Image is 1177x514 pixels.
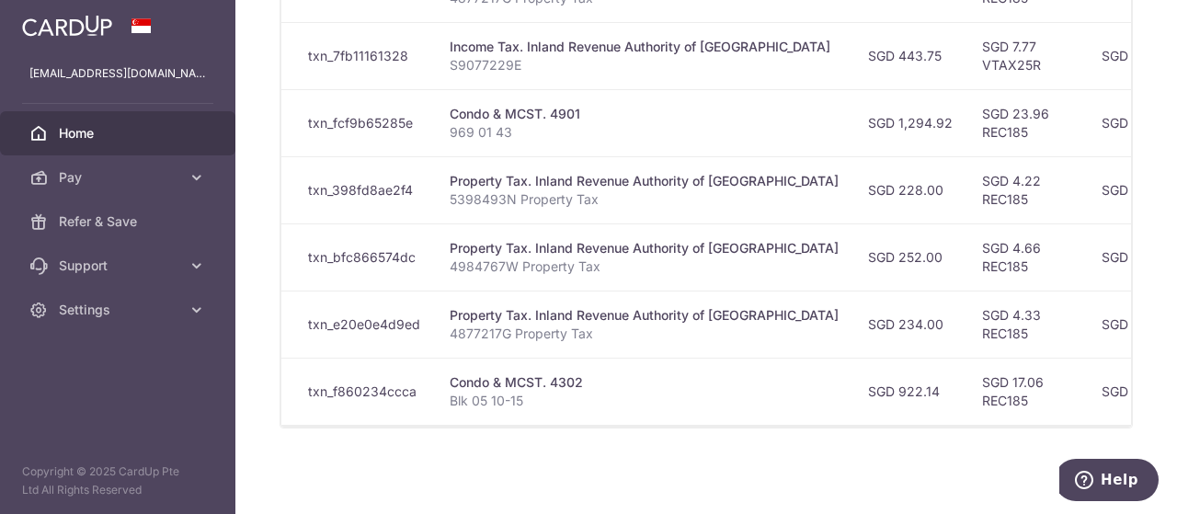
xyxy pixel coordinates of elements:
[450,56,839,74] p: S9077229E
[853,22,967,89] td: SGD 443.75
[967,291,1087,358] td: SGD 4.33 REC185
[22,15,112,37] img: CardUp
[450,373,839,392] div: Condo & MCST. 4302
[293,89,435,156] td: txn_fcf9b65285e
[450,392,839,410] p: Blk 05 10-15
[293,156,435,223] td: txn_398fd8ae2f4
[967,89,1087,156] td: SGD 23.96 REC185
[293,223,435,291] td: txn_bfc866574dc
[853,156,967,223] td: SGD 228.00
[450,257,839,276] p: 4984767W Property Tax
[853,358,967,425] td: SGD 922.14
[450,172,839,190] div: Property Tax. Inland Revenue Authority of [GEOGRAPHIC_DATA]
[853,89,967,156] td: SGD 1,294.92
[59,124,180,143] span: Home
[29,64,206,83] p: [EMAIL_ADDRESS][DOMAIN_NAME]
[967,358,1087,425] td: SGD 17.06 REC185
[293,358,435,425] td: txn_f860234ccca
[450,190,839,209] p: 5398493N Property Tax
[293,291,435,358] td: txn_e20e0e4d9ed
[293,22,435,89] td: txn_7fb11161328
[59,301,180,319] span: Settings
[1059,459,1159,505] iframe: Opens a widget where you can find more information
[967,156,1087,223] td: SGD 4.22 REC185
[450,306,839,325] div: Property Tax. Inland Revenue Authority of [GEOGRAPHIC_DATA]
[967,22,1087,89] td: SGD 7.77 VTAX25R
[59,212,180,231] span: Refer & Save
[450,105,839,123] div: Condo & MCST. 4901
[853,223,967,291] td: SGD 252.00
[450,325,839,343] p: 4877217G Property Tax
[450,239,839,257] div: Property Tax. Inland Revenue Authority of [GEOGRAPHIC_DATA]
[450,38,839,56] div: Income Tax. Inland Revenue Authority of [GEOGRAPHIC_DATA]
[450,123,839,142] p: 969 01 43
[967,223,1087,291] td: SGD 4.66 REC185
[853,291,967,358] td: SGD 234.00
[59,168,180,187] span: Pay
[59,257,180,275] span: Support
